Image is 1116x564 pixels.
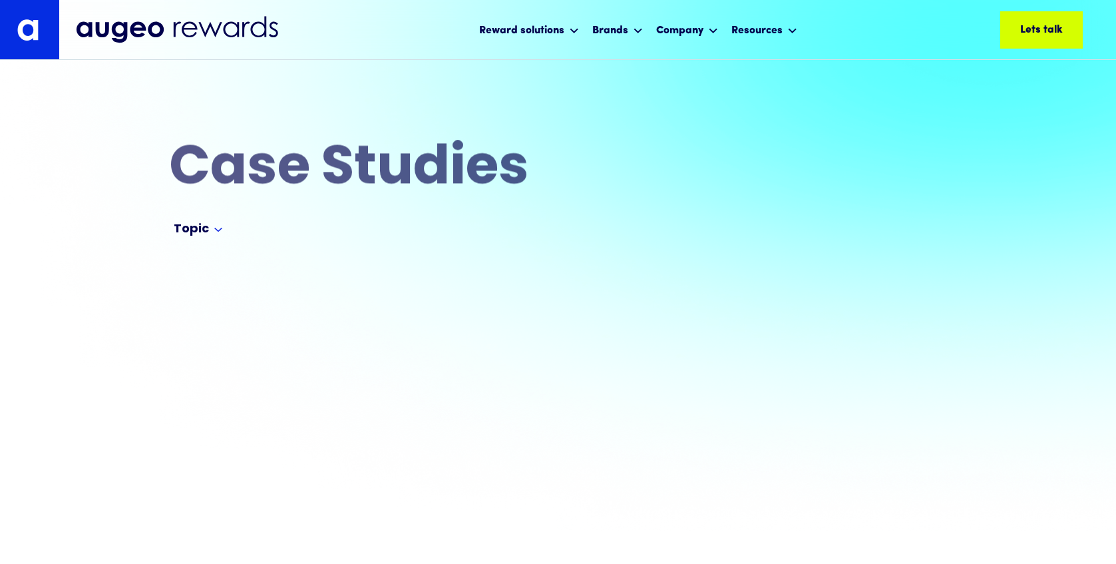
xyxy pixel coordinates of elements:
[479,23,564,39] div: Reward solutions
[476,12,582,47] div: Reward solutions
[214,228,222,232] img: Arrow symbol in bright blue pointing down to indicate an expanded section.
[592,23,628,39] div: Brands
[653,12,721,47] div: Company
[731,23,783,39] div: Resources
[169,142,627,196] h2: Case Studies
[728,12,801,47] div: Resources
[1000,11,1083,49] a: Lets talk
[174,222,209,238] div: Topic
[589,12,646,47] div: Brands
[656,23,703,39] div: Company
[76,16,278,44] img: Augeo Rewards business unit full logo in midnight blue.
